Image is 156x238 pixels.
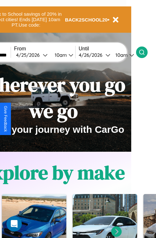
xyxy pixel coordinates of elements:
button: 4/25/2026 [14,52,50,58]
label: From [14,46,75,52]
button: 10am [50,52,75,58]
div: 10am [112,52,129,58]
label: Until [79,46,136,52]
button: 10am [110,52,136,58]
div: 4 / 26 / 2026 [79,52,106,58]
b: BACK2SCHOOL20 [65,17,108,22]
iframe: Intercom live chat [6,216,22,232]
div: 4 / 25 / 2026 [16,52,43,58]
div: 10am [51,52,69,58]
div: Give Feedback [3,106,8,132]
